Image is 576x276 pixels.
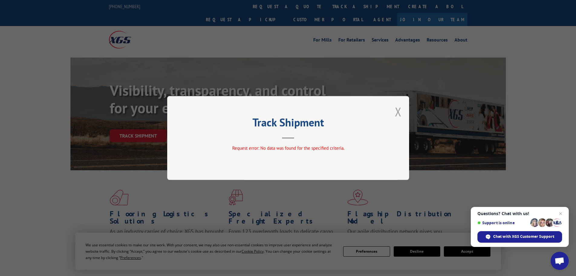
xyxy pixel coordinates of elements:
span: Support is online [477,221,528,225]
button: Close modal [395,104,402,120]
span: Request error: No data was found for the specified criteria. [232,145,344,151]
div: Chat with XGS Customer Support [477,231,562,243]
div: Open chat [551,252,569,270]
h2: Track Shipment [197,118,379,130]
span: Close chat [557,210,564,217]
span: Questions? Chat with us! [477,211,562,216]
span: Chat with XGS Customer Support [493,234,554,239]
